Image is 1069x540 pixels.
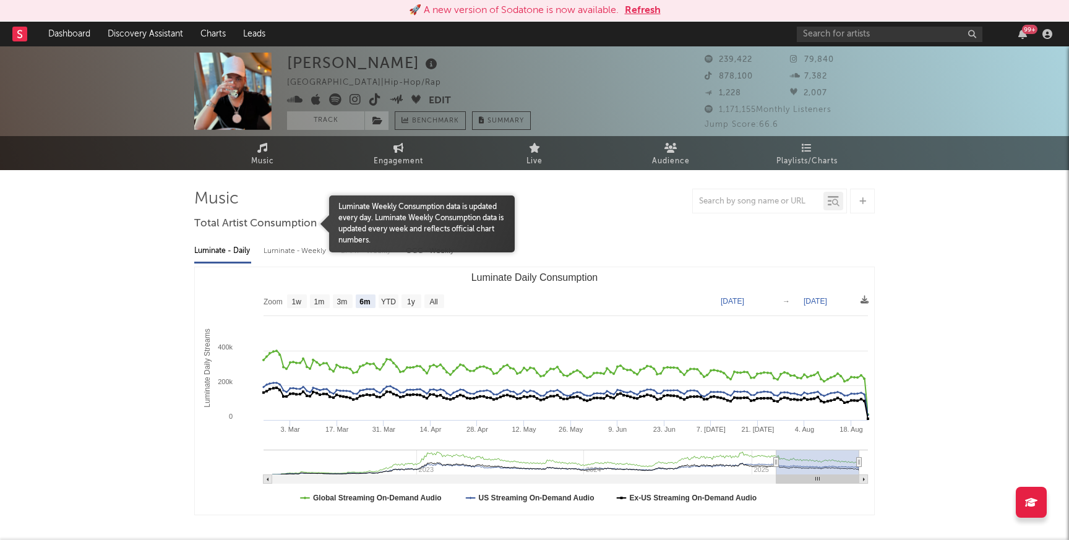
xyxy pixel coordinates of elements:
text: 1y [407,298,415,306]
text: 3. Mar [281,426,301,433]
text: 28. Apr [466,426,488,433]
button: Track [287,111,364,130]
text: YTD [381,298,396,306]
text: 3m [337,298,348,306]
span: Summary [487,118,524,124]
input: Search by song name or URL [693,197,823,207]
a: Leads [234,22,274,46]
span: Live [526,154,543,169]
text: [DATE] [804,297,827,306]
span: 1,228 [705,89,741,97]
text: 31. Mar [372,426,396,433]
text: 6m [359,298,370,306]
text: US Streaming On-Demand Audio [479,494,595,502]
text: 4. Aug [795,426,814,433]
text: 1m [314,298,325,306]
text: Global Streaming On-Demand Audio [313,494,442,502]
span: Audience [652,154,690,169]
div: 🚀 A new version of Sodatone is now available. [409,3,619,18]
button: Edit [429,93,451,109]
input: Search for artists [797,27,982,42]
div: Luminate - Daily [194,241,251,262]
span: Music [251,154,274,169]
span: 2,007 [790,89,827,97]
button: Refresh [625,3,661,18]
text: 0 [229,413,233,420]
button: Summary [472,111,531,130]
text: Luminate Daily Streams [203,328,212,407]
span: Total Artist Consumption [194,216,317,231]
svg: Luminate Daily Consumption [195,267,874,515]
text: 7. [DATE] [697,426,726,433]
text: 400k [218,343,233,351]
text: 9. Jun [608,426,627,433]
span: 239,422 [705,56,752,64]
text: [DATE] [721,297,744,306]
text: 14. Apr [419,426,441,433]
a: Dashboard [40,22,99,46]
button: 99+ [1018,29,1027,39]
text: 21. [DATE] [741,426,774,433]
a: Charts [192,22,234,46]
text: 18. Aug [839,426,862,433]
a: Engagement [330,136,466,170]
div: Luminate - Weekly [264,241,328,262]
a: Playlists/Charts [739,136,875,170]
text: 200k [218,378,233,385]
span: Benchmark [412,114,459,129]
a: Discovery Assistant [99,22,192,46]
span: Playlists/Charts [776,154,838,169]
text: 17. Mar [325,426,349,433]
text: Ex-US Streaming On-Demand Audio [630,494,757,502]
text: Luminate Daily Consumption [471,272,598,283]
a: Benchmark [395,111,466,130]
span: Engagement [374,154,423,169]
text: → [783,297,790,306]
div: [GEOGRAPHIC_DATA] | Hip-Hop/Rap [287,75,455,90]
span: 7,382 [790,72,827,80]
span: Luminate Weekly Consumption data is updated every day. Luminate Weekly Consumption data is update... [329,202,515,246]
span: Jump Score: 66.6 [705,121,778,129]
text: 12. May [512,426,536,433]
text: 1w [292,298,302,306]
span: 1,171,155 Monthly Listeners [705,106,831,114]
span: 79,840 [790,56,834,64]
a: Music [194,136,330,170]
text: 26. May [559,426,583,433]
text: 23. Jun [653,426,676,433]
text: All [429,298,437,306]
text: Zoom [264,298,283,306]
a: Audience [603,136,739,170]
span: 878,100 [705,72,753,80]
div: 99 + [1022,25,1037,34]
a: Live [466,136,603,170]
div: [PERSON_NAME] [287,53,440,73]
